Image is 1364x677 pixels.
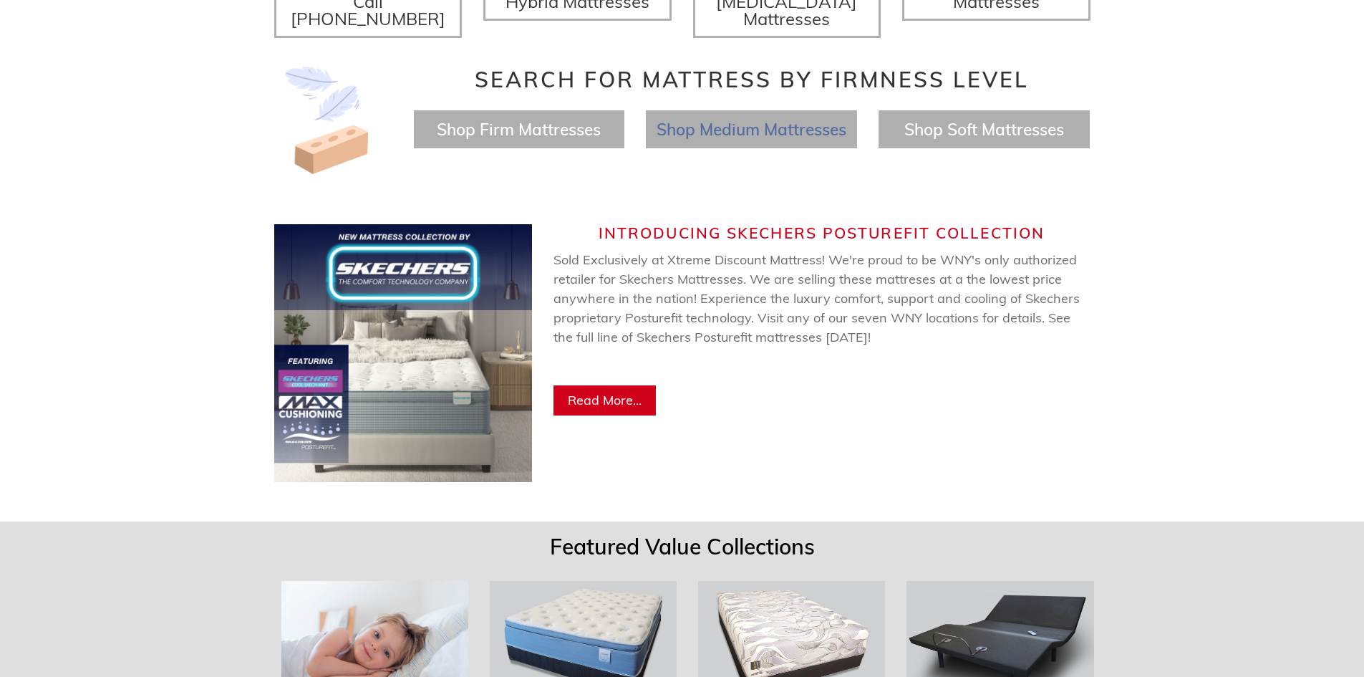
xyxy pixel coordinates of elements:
[657,119,846,140] a: Shop Medium Mattresses
[437,119,601,140] a: Shop Firm Mattresses
[568,392,642,408] span: Read More...
[274,224,532,482] img: Skechers Web Banner (750 x 750 px) (2).jpg__PID:de10003e-3404-460f-8276-e05f03caa093
[274,67,382,174] img: Image-of-brick- and-feather-representing-firm-and-soft-feel
[553,385,656,416] a: Read More...
[550,533,815,560] span: Featured Value Collections
[553,251,1080,384] span: Sold Exclusively at Xtreme Discount Mattress! We're proud to be WNY's only authorized retailer fo...
[475,66,1029,93] span: Search for Mattress by Firmness Level
[599,224,1045,242] span: Introducing Skechers Posturefit Collection
[904,119,1064,140] a: Shop Soft Mattresses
